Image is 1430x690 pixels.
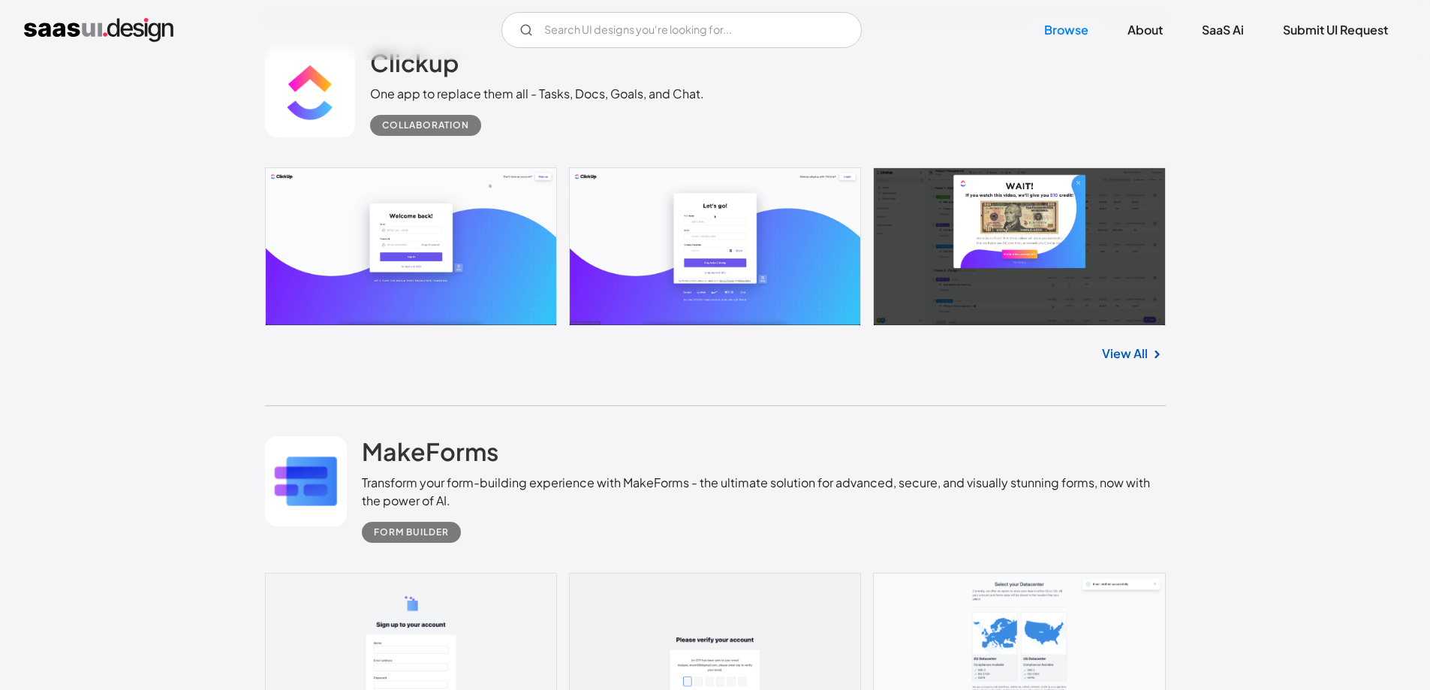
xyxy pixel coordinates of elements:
a: About [1109,14,1181,47]
a: SaaS Ai [1184,14,1262,47]
a: home [24,18,173,42]
div: Form Builder [374,523,449,541]
div: Collaboration [382,116,469,134]
h2: MakeForms [362,436,498,466]
a: View All [1102,345,1148,363]
a: Submit UI Request [1265,14,1406,47]
input: Search UI designs you're looking for... [501,12,862,48]
form: Email Form [501,12,862,48]
div: Transform your form-building experience with MakeForms - the ultimate solution for advanced, secu... [362,474,1165,510]
a: MakeForms [362,436,498,474]
a: Browse [1026,14,1106,47]
a: Clickup [370,47,459,85]
h2: Clickup [370,47,459,77]
div: One app to replace them all - Tasks, Docs, Goals, and Chat. [370,85,704,103]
